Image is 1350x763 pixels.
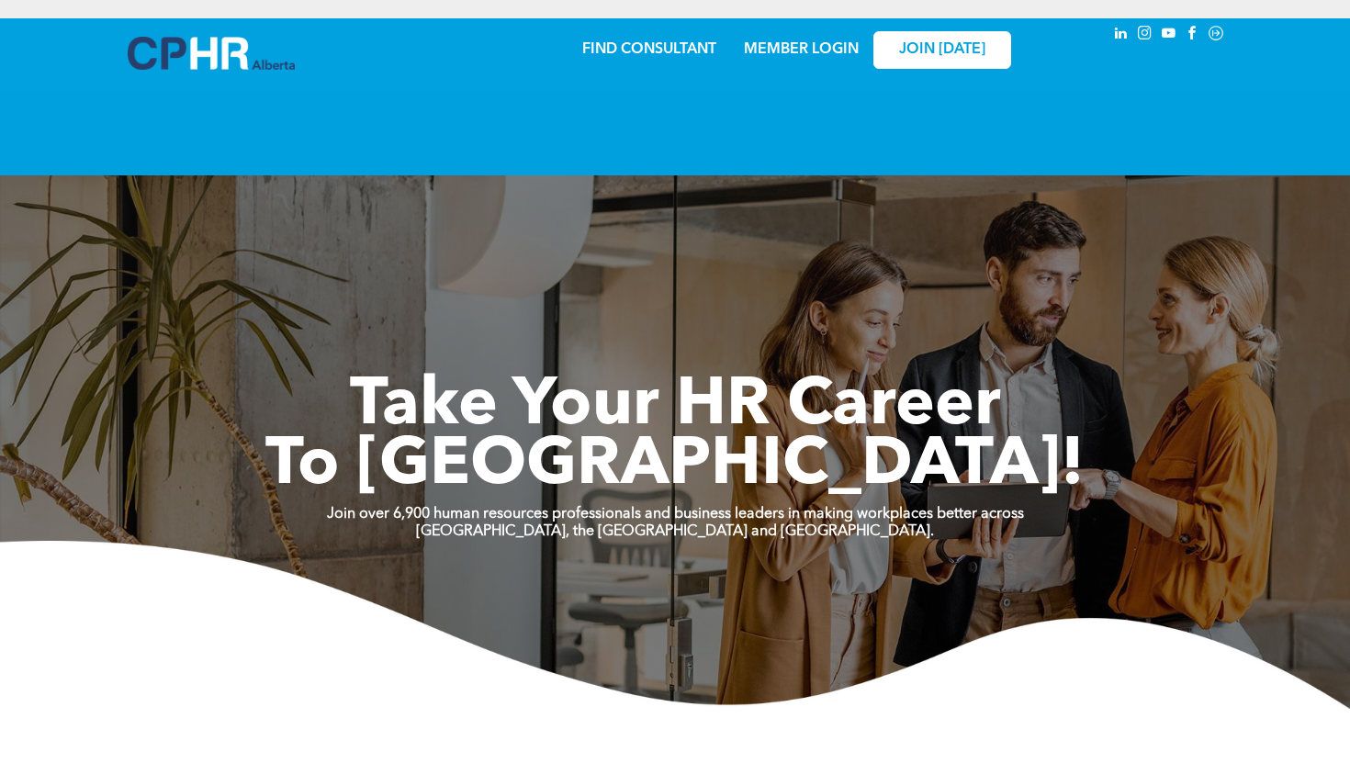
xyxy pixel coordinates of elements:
[873,31,1011,69] a: JOIN [DATE]
[1158,23,1178,48] a: youtube
[128,37,295,70] img: A blue and white logo for cp alberta
[265,433,1085,499] span: To [GEOGRAPHIC_DATA]!
[327,507,1024,522] strong: Join over 6,900 human resources professionals and business leaders in making workplaces better ac...
[1182,23,1202,48] a: facebook
[899,41,985,59] span: JOIN [DATE]
[1206,23,1226,48] a: Social network
[350,374,1001,440] span: Take Your HR Career
[416,524,934,539] strong: [GEOGRAPHIC_DATA], the [GEOGRAPHIC_DATA] and [GEOGRAPHIC_DATA].
[1134,23,1154,48] a: instagram
[1110,23,1131,48] a: linkedin
[582,42,716,57] a: FIND CONSULTANT
[744,42,859,57] a: MEMBER LOGIN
